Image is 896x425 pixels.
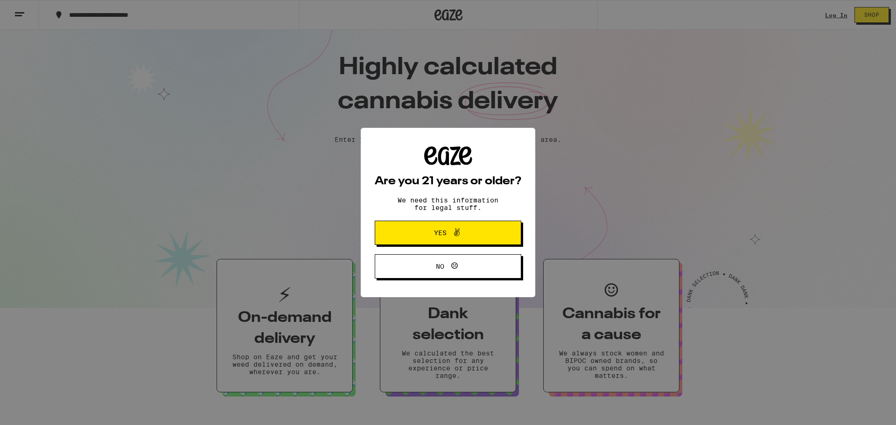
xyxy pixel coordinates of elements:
[390,196,506,211] p: We need this information for legal stuff.
[375,221,521,245] button: Yes
[436,263,444,270] span: No
[6,7,67,14] span: Hi. Need any help?
[375,176,521,187] h2: Are you 21 years or older?
[434,230,447,236] span: Yes
[375,254,521,279] button: No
